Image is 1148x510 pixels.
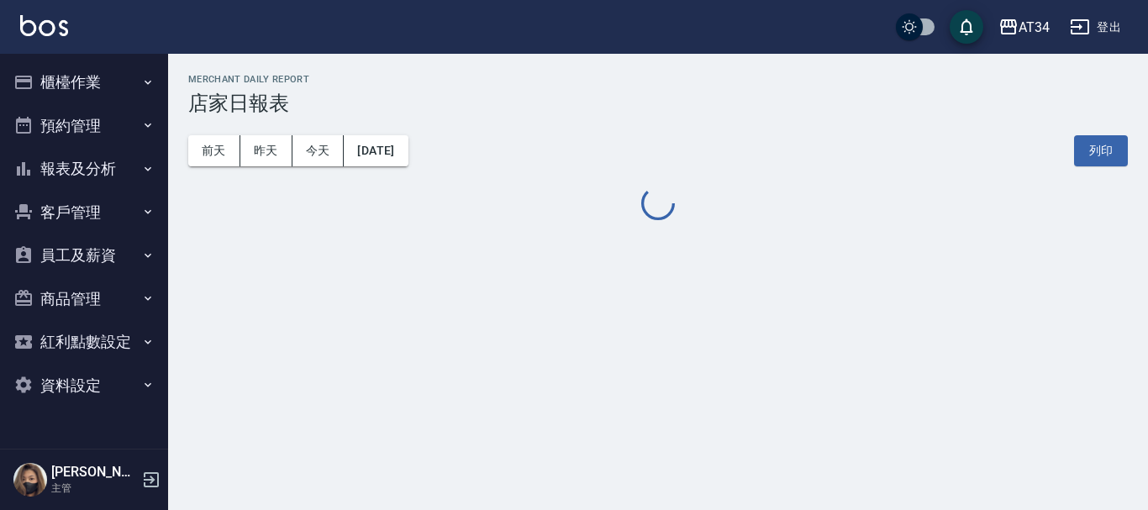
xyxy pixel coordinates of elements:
[51,464,137,481] h5: [PERSON_NAME]
[7,234,161,277] button: 員工及薪資
[292,135,345,166] button: 今天
[7,364,161,407] button: 資料設定
[7,277,161,321] button: 商品管理
[20,15,68,36] img: Logo
[240,135,292,166] button: 昨天
[1063,12,1128,43] button: 登出
[188,74,1128,85] h2: Merchant Daily Report
[7,191,161,234] button: 客戶管理
[950,10,983,44] button: save
[1074,135,1128,166] button: 列印
[7,320,161,364] button: 紅利點數設定
[51,481,137,496] p: 主管
[992,10,1056,45] button: AT34
[1019,17,1050,38] div: AT34
[7,147,161,191] button: 報表及分析
[7,60,161,104] button: 櫃檯作業
[13,463,47,497] img: Person
[7,104,161,148] button: 預約管理
[344,135,408,166] button: [DATE]
[188,92,1128,115] h3: 店家日報表
[188,135,240,166] button: 前天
